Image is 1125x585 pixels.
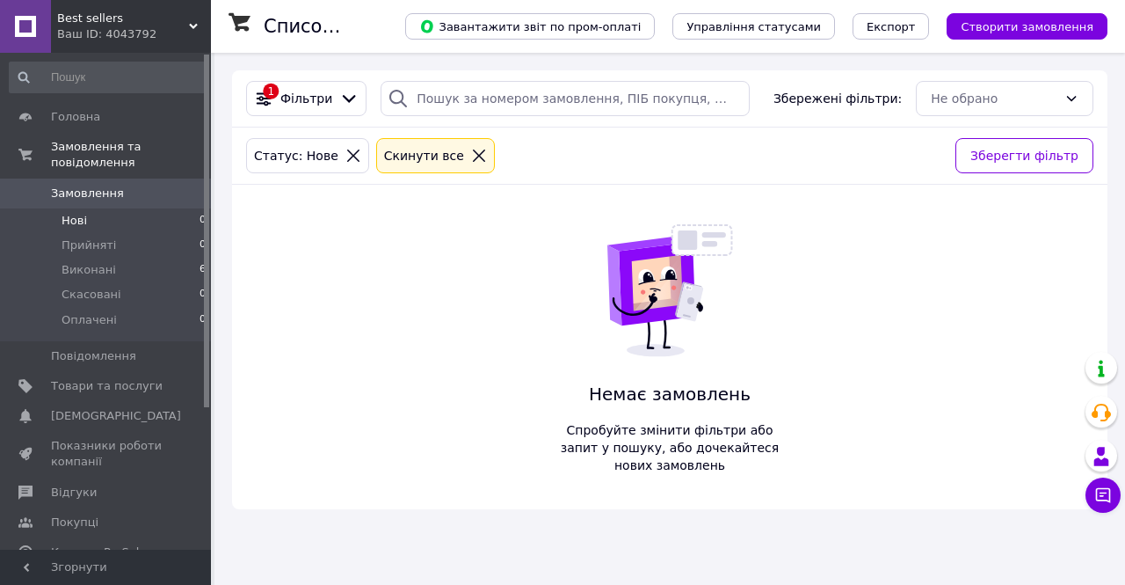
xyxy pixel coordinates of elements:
span: Оплачені [62,312,117,328]
span: Управління статусами [686,20,821,33]
span: 0 [200,213,206,229]
span: Товари та послуги [51,378,163,394]
span: Виконані [62,262,116,278]
span: 0 [200,287,206,303]
h1: Список замовлень [264,16,442,37]
span: Спробуйте змінити фільтри або запит у пошуку, або дочекайтеся нових замовлень [554,421,786,474]
div: Не обрано [931,89,1057,108]
span: Немає замовлень [554,382,786,407]
span: Нові [62,213,87,229]
span: 0 [200,238,206,253]
span: 0 [200,312,206,328]
span: 6 [200,262,206,278]
span: Показники роботи компанії [51,438,163,470]
span: Прийняті [62,238,116,253]
span: Скасовані [62,287,121,303]
button: Експорт [853,13,930,40]
span: Покупці [51,515,98,530]
input: Пошук за номером замовлення, ПІБ покупця, номером телефону, Email, номером накладної [381,81,750,116]
span: Збережені фільтри: [773,90,902,107]
span: Зберегти фільтр [970,146,1078,165]
span: Відгуки [51,485,97,501]
span: Каталог ProSale [51,545,146,560]
span: Фільтри [280,90,332,107]
input: Пошук [9,62,207,93]
span: Best sellers [57,11,189,26]
div: Статус: Нове [250,146,342,165]
span: Експорт [867,20,916,33]
a: Створити замовлення [929,18,1107,33]
span: Замовлення та повідомлення [51,139,211,171]
span: Створити замовлення [961,20,1093,33]
span: Повідомлення [51,348,136,364]
button: Завантажити звіт по пром-оплаті [405,13,655,40]
span: Замовлення [51,186,124,201]
div: Ваш ID: 4043792 [57,26,211,42]
span: Завантажити звіт по пром-оплаті [419,18,641,34]
span: [DEMOGRAPHIC_DATA] [51,408,181,424]
button: Зберегти фільтр [955,138,1093,173]
div: Cкинути все [381,146,468,165]
span: Головна [51,109,100,125]
button: Створити замовлення [947,13,1107,40]
button: Чат з покупцем [1085,478,1121,513]
button: Управління статусами [672,13,835,40]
